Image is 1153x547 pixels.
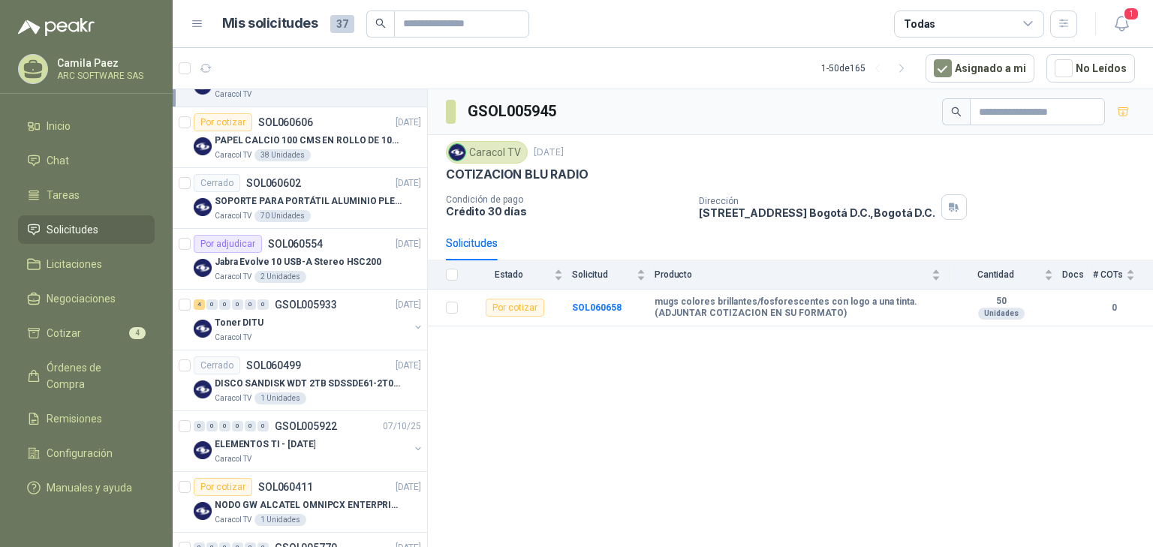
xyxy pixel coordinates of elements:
[173,350,427,411] a: CerradoSOL060499[DATE] Company LogoDISCO SANDISK WDT 2TB SDSSDE61-2T00-G25Caracol TV1 Unidades
[194,296,424,344] a: 4 0 0 0 0 0 GSOL005933[DATE] Company LogoToner DITUCaracol TV
[396,176,421,191] p: [DATE]
[129,327,146,339] span: 4
[383,419,421,434] p: 07/10/25
[47,359,140,392] span: Órdenes de Compra
[215,437,315,452] p: ELEMENTOS TI - [DATE]
[18,439,155,467] a: Configuración
[18,473,155,502] a: Manuales y ayuda
[18,146,155,175] a: Chat
[215,392,251,404] p: Caracol TV
[467,260,572,290] th: Estado
[47,152,69,169] span: Chat
[194,137,212,155] img: Company Logo
[396,237,421,251] p: [DATE]
[18,404,155,433] a: Remisiones
[18,18,95,36] img: Logo peakr
[206,421,218,431] div: 0
[467,269,551,280] span: Estado
[18,250,155,278] a: Licitaciones
[18,353,155,398] a: Órdenes de Compra
[275,421,337,431] p: GSOL005922
[57,58,151,68] p: Camila Paez
[47,325,81,341] span: Cotizar
[572,269,634,280] span: Solicitud
[258,482,313,492] p: SOL060411
[396,116,421,130] p: [DATE]
[486,299,544,317] div: Por cotizar
[926,54,1034,83] button: Asignado a mi
[47,479,132,496] span: Manuales y ayuda
[47,118,71,134] span: Inicio
[449,144,465,161] img: Company Logo
[215,316,263,330] p: Toner DITU
[173,229,427,290] a: Por adjudicarSOL060554[DATE] Company LogoJabra Evolve 10 USB-A Stereo HSC200Caracol TV2 Unidades
[215,271,251,283] p: Caracol TV
[330,15,354,33] span: 37
[268,239,323,249] p: SOL060554
[1123,7,1139,21] span: 1
[655,296,941,320] b: mugs colores brillantes/fosforescentes con logo a una tinta.(ADJUNTAR COTIZACION EN SU FORMATO)
[215,149,251,161] p: Caracol TV
[1108,11,1135,38] button: 1
[194,380,212,398] img: Company Logo
[978,308,1025,320] div: Unidades
[173,472,427,533] a: Por cotizarSOL060411[DATE] Company LogoNODO GW ALCATEL OMNIPCX ENTERPRISE SIPCaracol TV1 Unidades
[194,259,212,277] img: Company Logo
[254,149,311,161] div: 38 Unidades
[194,320,212,338] img: Company Logo
[1062,260,1093,290] th: Docs
[194,478,252,496] div: Por cotizar
[655,269,929,280] span: Producto
[572,302,622,313] b: SOL060658
[47,410,102,427] span: Remisiones
[396,298,421,312] p: [DATE]
[950,269,1041,280] span: Cantidad
[194,356,240,374] div: Cerrado
[194,198,212,216] img: Company Logo
[18,319,155,347] a: Cotizar4
[215,210,251,222] p: Caracol TV
[950,260,1062,290] th: Cantidad
[446,235,498,251] div: Solicitudes
[194,502,212,520] img: Company Logo
[246,360,301,371] p: SOL060499
[245,299,256,310] div: 0
[254,514,306,526] div: 1 Unidades
[47,221,98,238] span: Solicitudes
[194,174,240,192] div: Cerrado
[468,100,558,123] h3: GSOL005945
[699,206,935,219] p: [STREET_ADDRESS] Bogotá D.C. , Bogotá D.C.
[446,205,687,218] p: Crédito 30 días
[215,332,251,344] p: Caracol TV
[18,215,155,244] a: Solicitudes
[222,13,318,35] h1: Mis solicitudes
[206,299,218,310] div: 0
[18,284,155,313] a: Negociaciones
[904,16,935,32] div: Todas
[257,299,269,310] div: 0
[47,445,113,461] span: Configuración
[655,260,950,290] th: Producto
[396,480,421,494] p: [DATE]
[951,107,962,117] span: search
[1093,301,1135,315] b: 0
[215,377,402,391] p: DISCO SANDISK WDT 2TB SDSSDE61-2T00-G25
[47,290,116,307] span: Negociaciones
[18,112,155,140] a: Inicio
[1093,260,1153,290] th: # COTs
[194,299,205,310] div: 4
[699,196,935,206] p: Dirección
[215,453,251,465] p: Caracol TV
[375,18,386,29] span: search
[194,441,212,459] img: Company Logo
[950,296,1053,308] b: 50
[194,113,252,131] div: Por cotizar
[215,255,381,269] p: Jabra Evolve 10 USB-A Stereo HSC200
[215,498,402,512] p: NODO GW ALCATEL OMNIPCX ENTERPRISE SIP
[47,187,80,203] span: Tareas
[215,134,402,148] p: PAPEL CALCIO 100 CMS EN ROLLO DE 100 GR
[219,421,230,431] div: 0
[1093,269,1123,280] span: # COTs
[232,299,243,310] div: 0
[246,178,301,188] p: SOL060602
